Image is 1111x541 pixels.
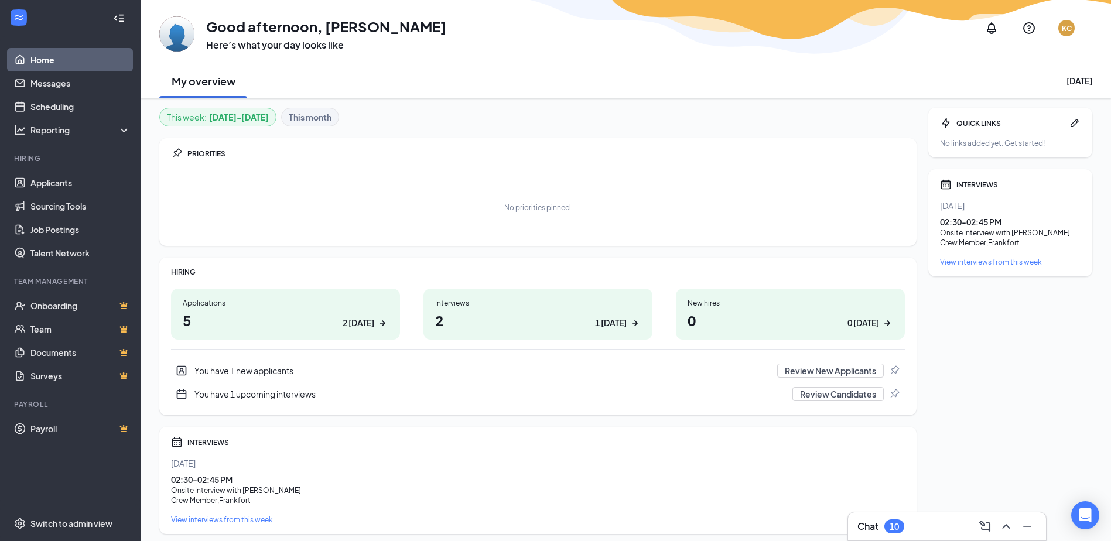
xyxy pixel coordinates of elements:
[1018,517,1037,536] button: Minimize
[595,317,627,329] div: 1 [DATE]
[30,317,131,341] a: TeamCrown
[1069,117,1081,129] svg: Pen
[847,317,879,329] div: 0 [DATE]
[423,289,652,340] a: Interviews21 [DATE]ArrowRight
[30,95,131,118] a: Scheduling
[187,149,905,159] div: PRIORITIES
[30,71,131,95] a: Messages
[1020,519,1034,533] svg: Minimize
[194,365,770,376] div: You have 1 new applicants
[14,399,128,409] div: Payroll
[171,474,905,485] div: 02:30 - 02:45 PM
[30,48,131,71] a: Home
[30,364,131,388] a: SurveysCrown
[171,515,905,525] a: View interviews from this week
[343,317,374,329] div: 2 [DATE]
[940,257,1081,267] a: View interviews from this week
[159,16,194,52] img: Koby Culbreath
[792,387,884,401] button: Review Candidates
[688,310,893,330] h1: 0
[956,180,1081,190] div: INTERVIEWS
[14,153,128,163] div: Hiring
[194,388,785,400] div: You have 1 upcoming interviews
[171,495,905,505] div: Crew Member , Frankfort
[435,310,641,330] h1: 2
[13,12,25,23] svg: WorkstreamLogo
[1071,501,1099,529] div: Open Intercom Messenger
[30,417,131,440] a: PayrollCrown
[289,111,331,124] b: This month
[14,518,26,529] svg: Settings
[997,517,1016,536] button: ChevronUp
[688,298,893,308] div: New hires
[978,519,992,533] svg: ComposeMessage
[940,138,1081,148] div: No links added yet. Get started!
[183,298,388,308] div: Applications
[377,317,388,329] svg: ArrowRight
[171,289,400,340] a: Applications52 [DATE]ArrowRight
[629,317,641,329] svg: ArrowRight
[881,317,893,329] svg: ArrowRight
[940,228,1081,238] div: Onsite Interview with [PERSON_NAME]
[171,267,905,277] div: HIRING
[956,118,1064,128] div: QUICK LINKS
[676,289,905,340] a: New hires00 [DATE]ArrowRight
[30,341,131,364] a: DocumentsCrown
[30,194,131,218] a: Sourcing Tools
[940,200,1081,211] div: [DATE]
[30,124,131,136] div: Reporting
[504,203,572,213] div: No priorities pinned.
[209,111,269,124] b: [DATE] - [DATE]
[171,382,905,406] a: CalendarNewYou have 1 upcoming interviewsReview CandidatesPin
[30,294,131,317] a: OnboardingCrown
[171,436,183,448] svg: Calendar
[1022,21,1036,35] svg: QuestionInfo
[435,298,641,308] div: Interviews
[30,241,131,265] a: Talent Network
[777,364,884,378] button: Review New Applicants
[171,148,183,159] svg: Pin
[171,485,905,495] div: Onsite Interview with [PERSON_NAME]
[14,124,26,136] svg: Analysis
[167,111,269,124] div: This week :
[984,21,999,35] svg: Notifications
[940,117,952,129] svg: Bolt
[176,388,187,400] svg: CalendarNew
[1066,75,1092,87] div: [DATE]
[999,519,1013,533] svg: ChevronUp
[172,74,235,88] h2: My overview
[1062,23,1072,33] div: KC
[176,365,187,376] svg: UserEntity
[30,171,131,194] a: Applicants
[940,179,952,190] svg: Calendar
[171,359,905,382] div: You have 1 new applicants
[940,238,1081,248] div: Crew Member , Frankfort
[171,457,905,469] div: [DATE]
[976,517,994,536] button: ComposeMessage
[888,365,900,376] svg: Pin
[183,310,388,330] h1: 5
[171,359,905,382] a: UserEntityYou have 1 new applicantsReview New ApplicantsPin
[206,16,446,36] h1: Good afternoon, [PERSON_NAME]
[857,520,878,533] h3: Chat
[30,218,131,241] a: Job Postings
[940,216,1081,228] div: 02:30 - 02:45 PM
[888,388,900,400] svg: Pin
[113,12,125,24] svg: Collapse
[206,39,446,52] h3: Here’s what your day looks like
[30,518,112,529] div: Switch to admin view
[187,437,905,447] div: INTERVIEWS
[14,276,128,286] div: Team Management
[171,382,905,406] div: You have 1 upcoming interviews
[890,522,899,532] div: 10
